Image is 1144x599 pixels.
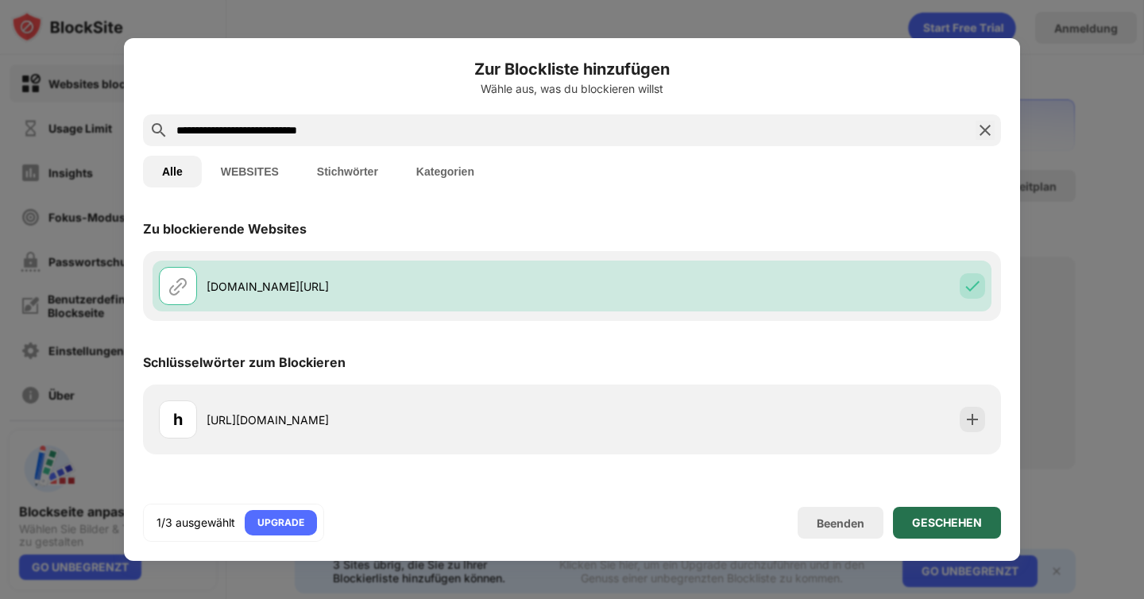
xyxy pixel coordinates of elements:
[298,156,397,187] button: Stichwörter
[168,276,187,296] img: url.svg
[149,121,168,140] img: search.svg
[912,516,982,529] div: GESCHEHEN
[202,156,298,187] button: WEBSITES
[143,156,202,187] button: Alle
[157,515,235,531] div: 1/3 ausgewählt
[257,515,304,531] div: UPGRADE
[207,412,572,428] div: [URL][DOMAIN_NAME]
[143,354,346,370] div: Schlüsselwörter zum Blockieren
[976,121,995,140] img: search-close
[397,156,493,187] button: Kategorien
[143,83,1001,95] div: Wähle aus, was du blockieren willst
[173,408,183,431] div: h
[817,516,864,530] div: Beenden
[207,278,572,295] div: [DOMAIN_NAME][URL]
[143,57,1001,81] h6: Zur Blockliste hinzufügen
[143,221,307,237] div: Zu blockierende Websites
